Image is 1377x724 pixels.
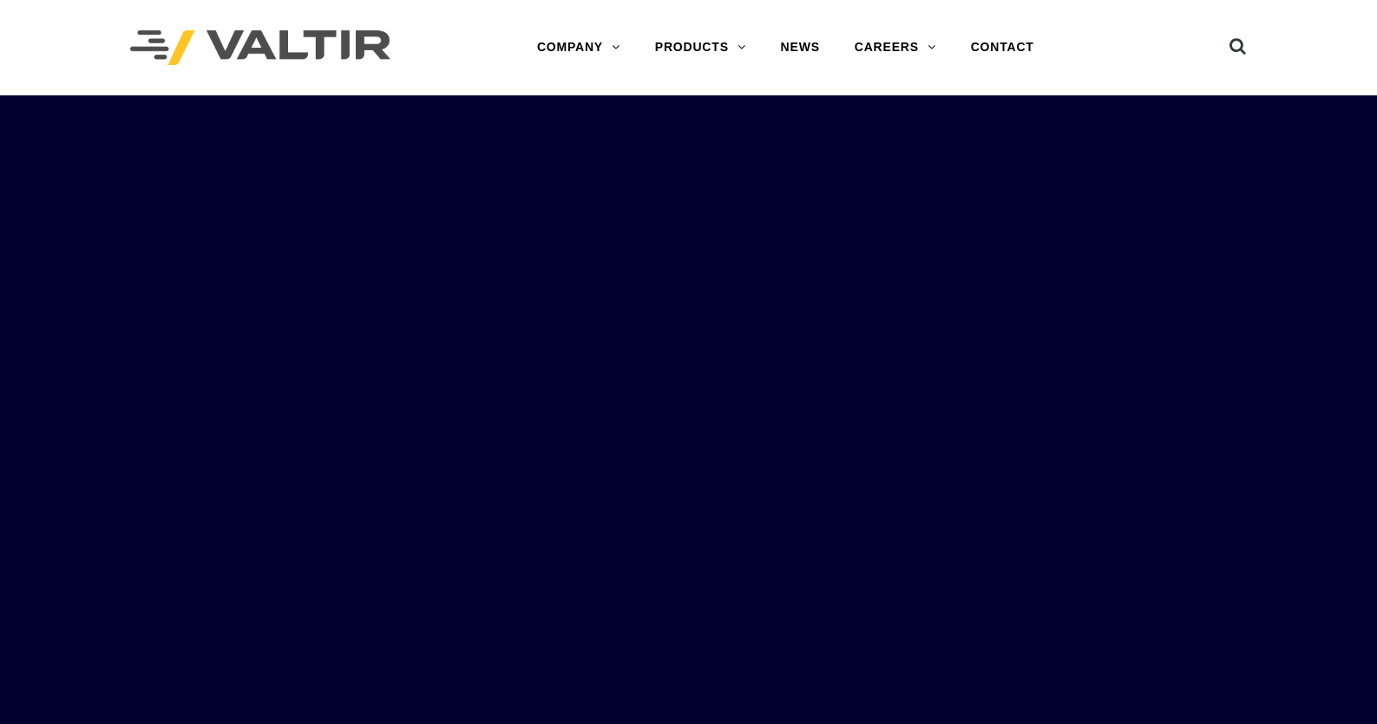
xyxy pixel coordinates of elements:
a: NEWS [764,30,837,65]
a: CAREERS [837,30,954,65]
img: Valtir [130,30,390,66]
a: PRODUCTS [638,30,764,65]
a: COMPANY [520,30,638,65]
a: CONTACT [954,30,1052,65]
